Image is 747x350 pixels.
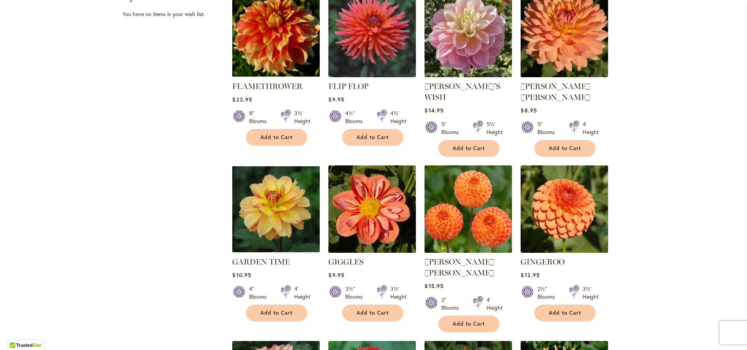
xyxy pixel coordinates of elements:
span: Add to Cart [357,310,389,316]
a: GINGEROO [521,247,608,254]
a: GIGGLES [328,257,364,267]
div: 4½' Height [390,109,406,125]
div: 4" Blooms [249,285,271,301]
button: Add to Cart [246,305,307,321]
div: 4' Height [583,120,599,136]
button: Add to Cart [342,305,403,321]
img: GINGEROO [521,165,608,253]
div: 4' Height [294,285,310,301]
span: $9.95 [328,96,344,103]
button: Add to Cart [438,316,499,332]
div: 5½' Height [486,120,503,136]
button: Add to Cart [246,129,307,146]
iframe: Launch Accessibility Center [6,322,28,344]
a: GARDEN TIME [232,257,290,267]
a: [PERSON_NAME] [PERSON_NAME] [521,82,590,102]
a: FLIP FLOP [328,82,368,91]
a: FLAMETHROWER [232,82,302,91]
span: $8.95 [521,107,537,114]
a: GINGEROO [521,257,565,267]
img: GARDEN TIME [232,165,320,253]
a: FLIP FLOP [328,71,416,79]
span: Add to Cart [549,145,581,152]
img: GINGER WILLO [423,163,514,255]
a: GINGER WILLO [425,247,512,254]
span: $14.95 [425,107,443,114]
button: Add to Cart [342,129,403,146]
span: Add to Cart [549,310,581,316]
img: GIGGLES [328,165,416,253]
span: $12.95 [521,271,539,279]
a: FLAMETHROWER [232,71,320,79]
a: [PERSON_NAME]'S WISH [425,82,500,102]
span: Add to Cart [453,321,485,327]
span: $22.95 [232,96,252,103]
button: Add to Cart [438,140,499,157]
span: $15.95 [425,282,443,290]
div: 4' Height [486,296,503,312]
div: 5" Blooms [441,120,463,136]
a: GIGGLES [328,247,416,254]
a: GARDEN TIME [232,247,320,254]
span: Add to Cart [261,310,293,316]
div: 8" Blooms [249,109,271,125]
span: $9.95 [328,271,344,279]
a: [PERSON_NAME] [PERSON_NAME] [425,257,494,277]
div: 4½" Blooms [345,109,367,125]
div: 3½' Height [583,285,599,301]
button: Add to Cart [534,305,596,321]
span: Add to Cart [357,134,389,141]
span: $10.95 [232,271,251,279]
button: Add to Cart [534,140,596,157]
span: Add to Cart [261,134,293,141]
a: Gabbie's Wish [425,71,512,79]
div: 3½' Height [294,109,310,125]
div: 2½" Blooms [537,285,559,301]
a: GABRIELLE MARIE [521,71,608,79]
div: 3½" Blooms [345,285,367,301]
div: You have no items in your wish list. [122,10,227,18]
div: 5" Blooms [537,120,559,136]
div: 2" Blooms [441,296,463,312]
div: 3½' Height [390,285,406,301]
span: Add to Cart [453,145,485,152]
